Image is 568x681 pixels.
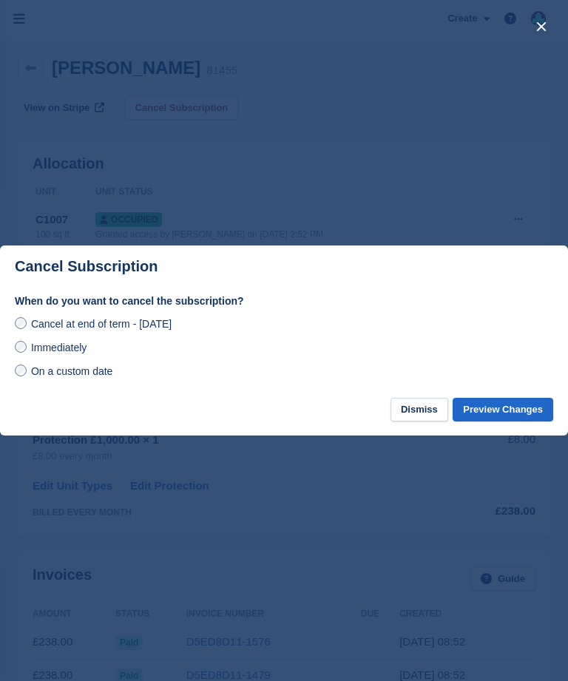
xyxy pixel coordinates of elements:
p: Cancel Subscription [15,258,158,275]
label: When do you want to cancel the subscription? [15,294,459,309]
input: Cancel at end of term - [DATE] [15,317,27,329]
span: Immediately [31,342,87,353]
span: Cancel at end of term - [DATE] [31,318,172,330]
button: Dismiss [390,398,448,422]
input: On a custom date [15,365,27,376]
button: Preview Changes [453,398,553,422]
button: close [530,15,553,38]
input: Immediately [15,341,27,353]
span: On a custom date [31,365,113,377]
